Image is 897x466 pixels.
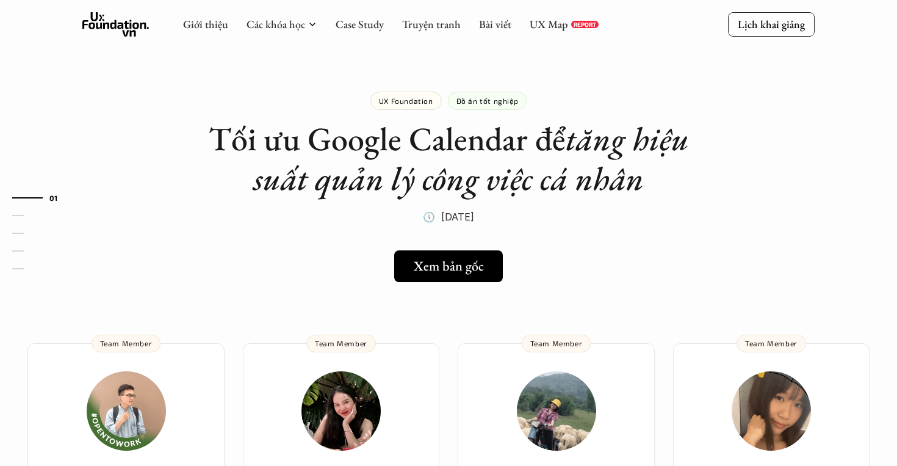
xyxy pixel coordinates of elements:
[204,119,693,198] h1: Tối ưu Google Calendar để
[336,17,384,31] a: Case Study
[574,21,596,28] p: REPORT
[456,96,519,105] p: Đồ án tốt nghiệp
[379,96,433,105] p: UX Foundation
[315,339,367,348] p: Team Member
[530,17,568,31] a: UX Map
[183,17,228,31] a: Giới thiệu
[394,250,503,282] a: Xem bản gốc
[738,17,805,31] p: Lịch khai giảng
[402,17,461,31] a: Truyện tranh
[253,117,696,200] em: tăng hiệu suất quản lý công việc cá nhân
[530,339,583,348] p: Team Member
[49,193,58,202] strong: 01
[423,208,474,226] p: 🕔 [DATE]
[745,339,798,348] p: Team Member
[414,258,484,274] h5: Xem bản gốc
[100,339,153,348] p: Team Member
[247,17,305,31] a: Các khóa học
[12,191,70,205] a: 01
[479,17,511,31] a: Bài viết
[728,12,815,36] a: Lịch khai giảng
